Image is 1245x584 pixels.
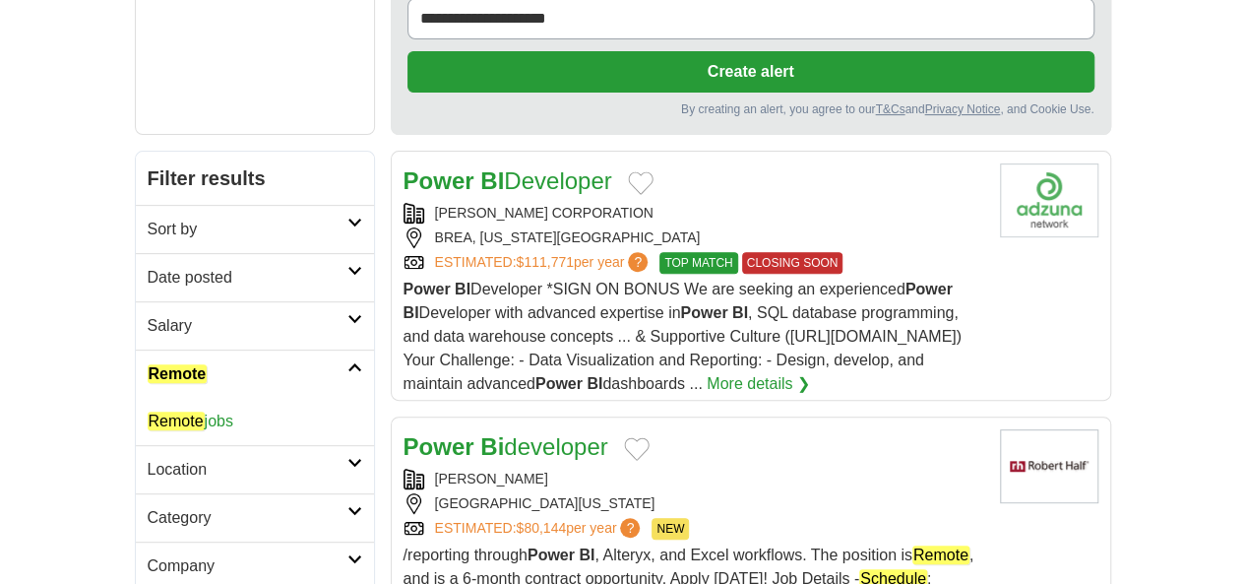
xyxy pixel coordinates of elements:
strong: Power [404,281,451,297]
em: Remote [912,546,969,564]
span: Developer *SIGN ON BONUS We are seeking an experienced Developer with advanced expertise in , SQL... [404,281,962,392]
h2: Company [148,554,347,578]
a: ESTIMATED:$80,144per year? [435,518,645,540]
h2: Location [148,458,347,482]
a: Remotejobs [148,412,233,430]
span: ? [620,518,640,538]
span: NEW [652,518,689,540]
strong: Power [535,375,583,392]
img: Robert Half logo [1000,429,1098,503]
button: Add to favorite jobs [624,437,650,461]
div: [PERSON_NAME] CORPORATION [404,203,984,224]
a: Power BIDeveloper [404,167,612,194]
a: More details ❯ [707,372,810,396]
span: $80,144 [516,520,566,536]
div: BREA, [US_STATE][GEOGRAPHIC_DATA] [404,227,984,248]
button: Add to favorite jobs [628,171,654,195]
a: [PERSON_NAME] [435,471,548,487]
strong: BI [732,304,748,321]
a: Salary [136,301,374,350]
span: TOP MATCH [659,252,737,274]
div: By creating an alert, you agree to our and , and Cookie Use. [407,100,1094,118]
strong: BI [579,547,594,563]
strong: Power [404,433,474,460]
a: Sort by [136,205,374,253]
span: ? [628,252,648,272]
h2: Date posted [148,266,347,290]
strong: BI [587,375,602,392]
span: CLOSING SOON [742,252,843,274]
a: Category [136,493,374,542]
strong: Power [528,547,575,563]
a: ESTIMATED:$111,771per year? [435,252,653,274]
strong: Bi [480,433,504,460]
h2: Sort by [148,218,347,241]
strong: BI [404,304,419,321]
a: Remote [136,350,374,398]
a: Power Bideveloper [404,433,608,460]
strong: Power [905,281,953,297]
em: Remote [148,412,205,430]
strong: Power [404,167,474,194]
em: Remote [148,364,208,383]
strong: BI [480,167,504,194]
h2: Category [148,506,347,530]
a: Location [136,445,374,493]
h2: Salary [148,314,347,338]
div: [GEOGRAPHIC_DATA][US_STATE] [404,493,984,514]
strong: BI [455,281,470,297]
img: Company logo [1000,163,1098,237]
a: T&Cs [875,102,904,116]
h2: Filter results [136,152,374,205]
a: Privacy Notice [924,102,1000,116]
span: $111,771 [516,254,573,270]
a: Date posted [136,253,374,301]
strong: Power [680,304,727,321]
button: Create alert [407,51,1094,93]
